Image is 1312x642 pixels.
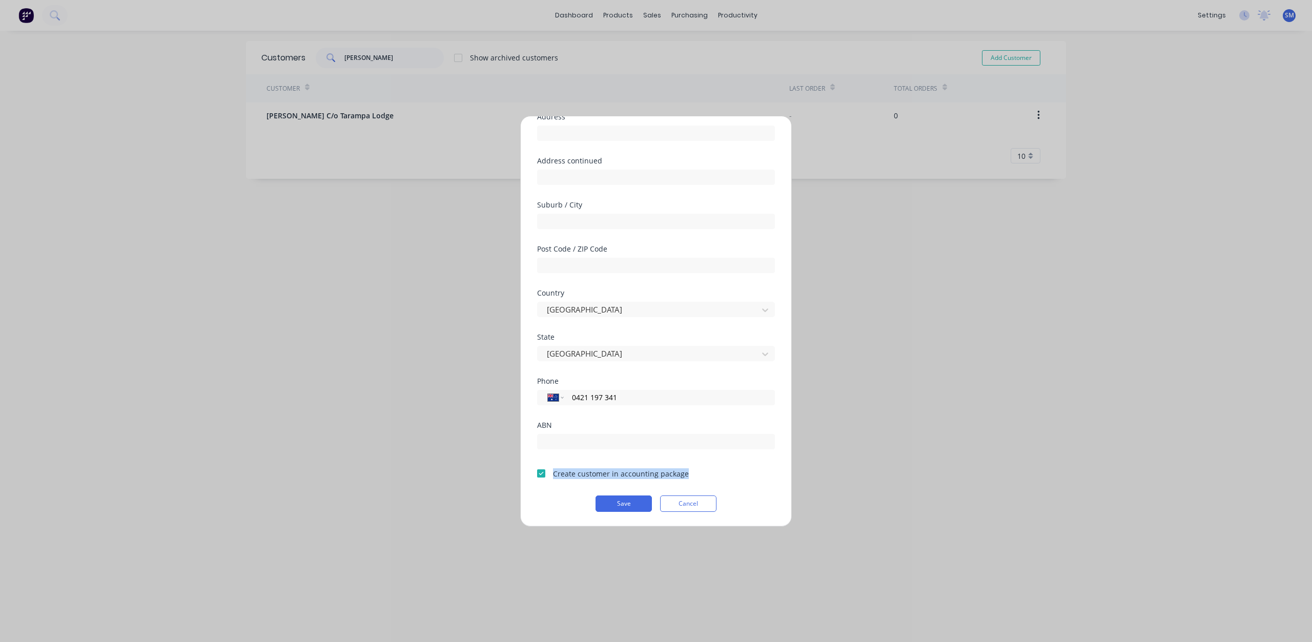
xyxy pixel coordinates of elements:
div: State [537,334,775,341]
button: Save [596,495,652,512]
div: Address [537,113,775,120]
div: Country [537,289,775,297]
div: ABN [537,422,775,429]
button: Cancel [660,495,716,512]
div: Phone [537,378,775,385]
div: Post Code / ZIP Code [537,245,775,253]
div: Address continued [537,157,775,164]
div: Create customer in accounting package [553,468,689,479]
div: Suburb / City [537,201,775,209]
